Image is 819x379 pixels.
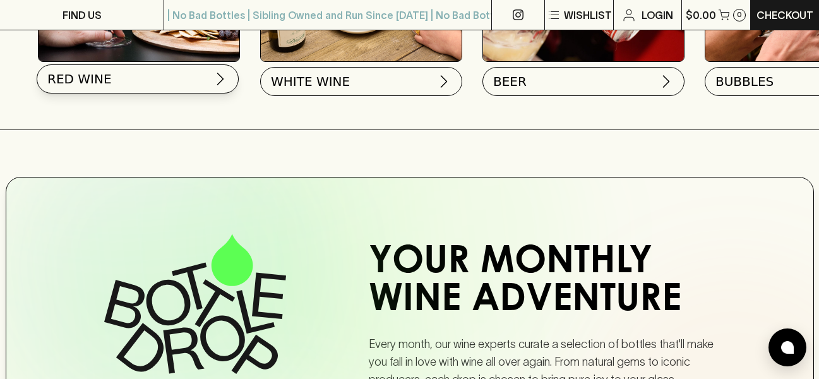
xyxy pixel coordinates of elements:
[213,71,228,87] img: chevron-right.svg
[271,73,350,90] span: WHITE WINE
[436,74,451,89] img: chevron-right.svg
[369,244,732,320] h2: Your Monthly Wine Adventure
[482,67,684,96] button: BEER
[493,73,527,90] span: BEER
[715,73,774,90] span: BUBBLES
[781,341,794,354] img: bubble-icon
[659,74,674,89] img: chevron-right.svg
[756,8,813,23] p: Checkout
[737,11,742,18] p: 0
[564,8,612,23] p: Wishlist
[260,67,462,96] button: WHITE WINE
[63,8,102,23] p: FIND US
[104,234,286,374] img: Bottle Drop
[686,8,716,23] p: $0.00
[47,70,112,88] span: RED WINE
[642,8,673,23] p: Login
[37,64,239,93] button: RED WINE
